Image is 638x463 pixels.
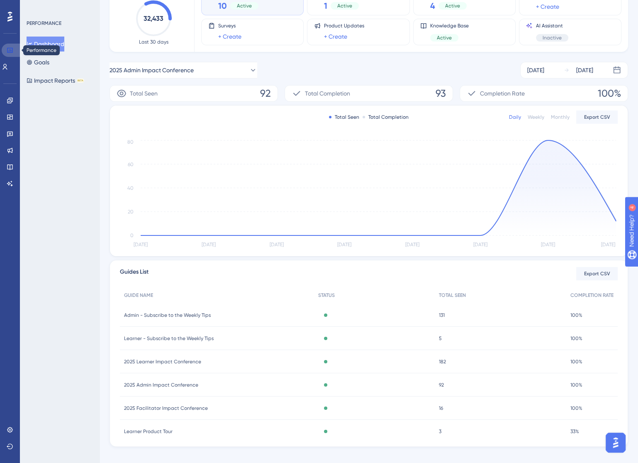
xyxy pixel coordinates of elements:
tspan: 80 [127,139,134,145]
tspan: 0 [130,233,134,238]
span: 2025 Facilitator Impact Conference [124,405,208,412]
tspan: 60 [128,162,134,167]
span: 93 [436,87,446,100]
div: [DATE] [527,65,544,75]
span: Last 30 days [139,39,168,45]
iframe: UserGuiding AI Assistant Launcher [603,430,628,455]
text: 32,433 [144,15,163,22]
span: Total Seen [130,88,158,98]
span: 100% [598,87,621,100]
span: Surveys [218,22,241,29]
tspan: [DATE] [405,242,419,247]
tspan: [DATE] [202,242,216,247]
span: GUIDE NAME [124,292,153,299]
span: 100% [570,312,582,318]
tspan: [DATE] [134,242,148,247]
div: 4 [58,4,60,11]
span: Guides List [120,267,149,280]
tspan: [DATE] [269,242,283,247]
span: Need Help? [19,2,52,12]
div: Daily [509,114,521,120]
span: Export CSV [584,114,610,120]
span: TOTAL SEEN [439,292,466,299]
span: 2025 Admin Impact Conference [124,382,198,388]
a: + Create [218,32,241,42]
span: COMPLETION RATE [570,292,614,299]
span: Active [445,2,460,9]
div: PERFORMANCE [27,20,61,27]
span: Active [437,34,452,41]
span: 2025 Learner Impact Conference [124,358,201,365]
span: 16 [439,405,443,412]
tspan: 40 [127,185,134,191]
span: 100% [570,358,582,365]
div: BETA [77,78,84,83]
span: 3 [439,428,441,435]
span: Learner - Subscribe to the Weekly Tips [124,335,214,342]
tspan: [DATE] [473,242,487,247]
button: Impact ReportsBETA [27,73,84,88]
button: 2025 Admin Impact Conference [110,62,257,78]
tspan: [DATE] [601,242,615,247]
span: 92 [260,87,271,100]
span: Active [237,2,252,9]
div: Weekly [528,114,544,120]
span: Active [337,2,352,9]
a: + Create [536,2,559,12]
span: Learner Product Tour [124,428,173,435]
span: 131 [439,312,445,318]
tspan: 20 [128,209,134,215]
div: [DATE] [576,65,593,75]
div: Total Seen [329,114,359,120]
span: 92 [439,382,444,388]
div: Total Completion [363,114,409,120]
button: Goals [27,55,49,70]
a: + Create [324,32,347,42]
span: STATUS [318,292,335,299]
span: 5 [439,335,442,342]
span: Admin - Subscribe to the Weekly Tips [124,312,211,318]
span: Completion Rate [480,88,525,98]
span: Knowledge Base [430,22,469,29]
div: Monthly [551,114,570,120]
span: 100% [570,382,582,388]
button: Export CSV [576,267,618,280]
span: 2025 Admin Impact Conference [110,65,194,75]
span: Export CSV [584,270,610,277]
span: 33% [570,428,579,435]
span: Total Completion [305,88,350,98]
span: AI Assistant [536,22,568,29]
button: Dashboard [27,37,64,51]
span: Product Updates [324,22,364,29]
span: 100% [570,335,582,342]
span: 100% [570,405,582,412]
tspan: [DATE] [541,242,555,247]
span: 182 [439,358,446,365]
button: Export CSV [576,110,618,124]
span: Inactive [543,34,562,41]
tspan: [DATE] [337,242,351,247]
